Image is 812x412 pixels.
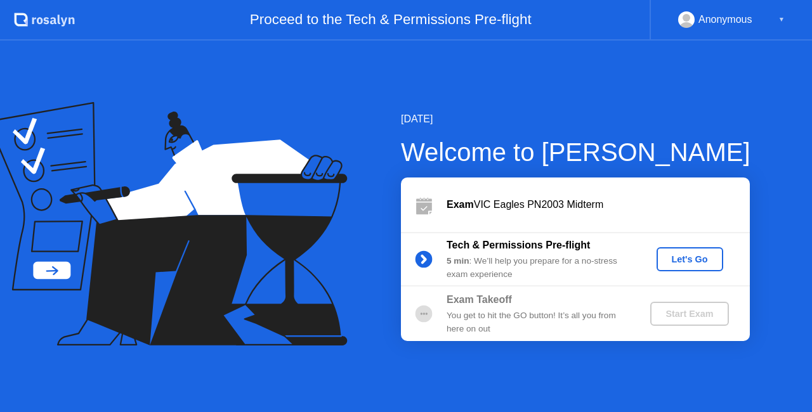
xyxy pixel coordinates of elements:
div: Start Exam [655,309,723,319]
div: ▼ [778,11,785,28]
b: Tech & Permissions Pre-flight [447,240,590,250]
div: Let's Go [662,254,718,264]
div: Welcome to [PERSON_NAME] [401,133,750,171]
b: Exam Takeoff [447,294,512,305]
b: 5 min [447,256,469,266]
div: VIC Eagles PN2003 Midterm [447,197,750,212]
b: Exam [447,199,474,210]
div: [DATE] [401,112,750,127]
button: Let's Go [657,247,723,271]
button: Start Exam [650,302,728,326]
div: You get to hit the GO button! It’s all you from here on out [447,309,629,335]
div: Anonymous [698,11,752,28]
div: : We’ll help you prepare for a no-stress exam experience [447,255,629,281]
